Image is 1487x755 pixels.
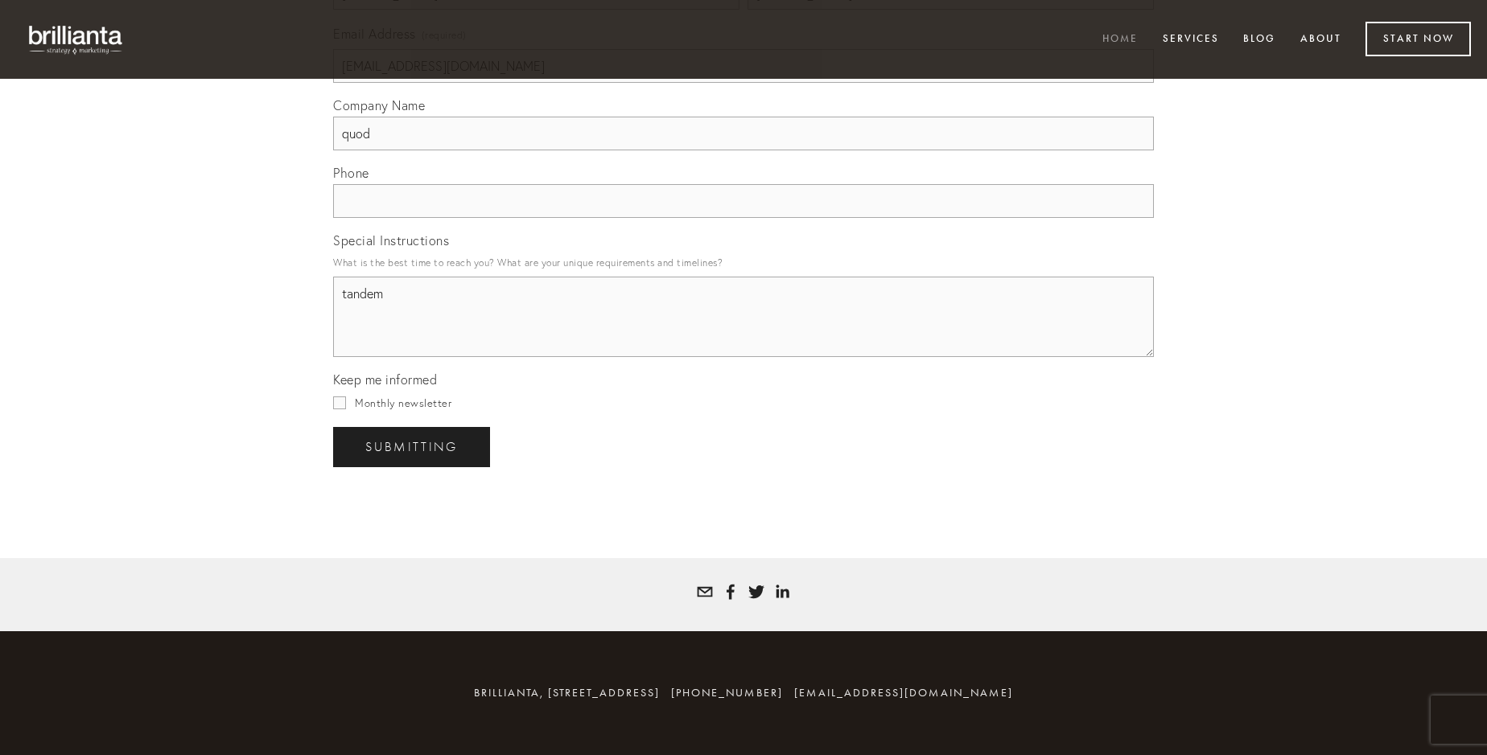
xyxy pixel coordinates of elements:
[1365,22,1471,56] a: Start Now
[1152,27,1230,53] a: Services
[774,584,790,600] a: Tatyana White
[333,232,449,248] span: Special Instructions
[333,252,1154,273] p: What is the best time to reach you? What are your unique requirements and timelines?
[697,584,713,600] a: tatyana@brillianta.com
[1233,27,1286,53] a: Blog
[671,686,783,700] span: [PHONE_NUMBER]
[474,686,660,700] span: brillianta, [STREET_ADDRESS]
[333,277,1154,357] textarea: tandem
[333,427,490,467] button: SubmittingSubmitting
[355,396,451,409] span: Monthly newsletter
[333,396,346,409] input: Monthly newsletter
[333,97,425,113] span: Company Name
[723,584,739,600] a: Tatyana Bolotnikov White
[794,686,1013,700] a: [EMAIL_ADDRESS][DOMAIN_NAME]
[16,16,137,63] img: brillianta - research, strategy, marketing
[1092,27,1148,53] a: Home
[333,371,437,388] span: Keep me informed
[333,165,369,181] span: Phone
[1290,27,1352,53] a: About
[365,440,458,454] span: Submitting
[748,584,764,600] a: Tatyana White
